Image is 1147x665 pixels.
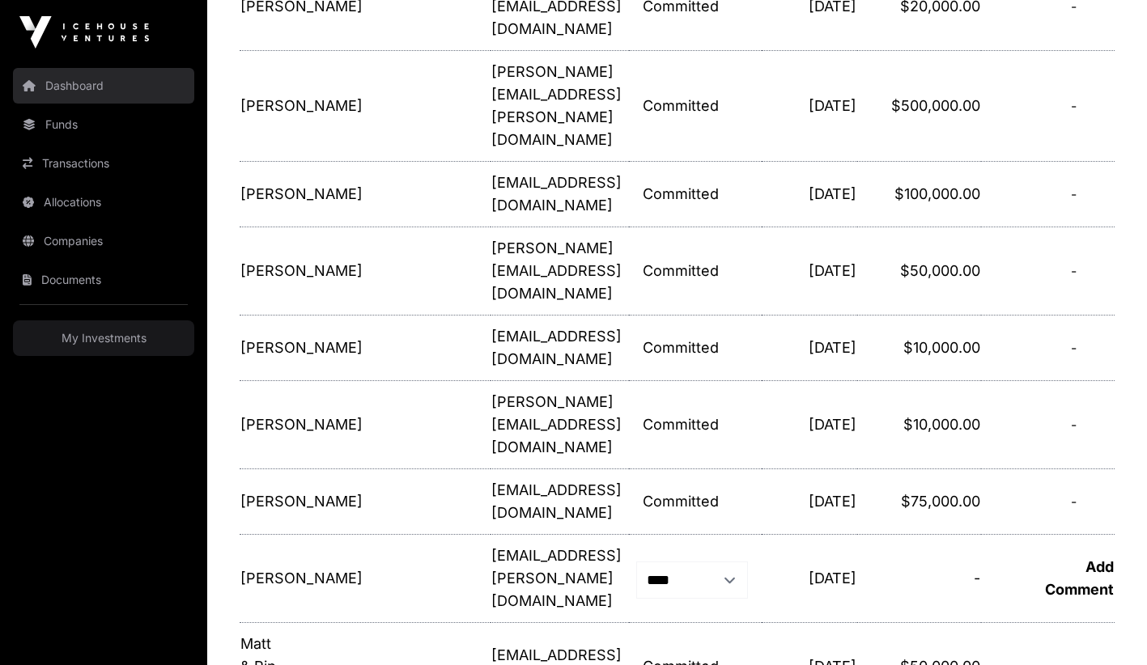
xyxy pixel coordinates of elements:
p: [EMAIL_ADDRESS][DOMAIN_NAME] [491,325,628,371]
p: - [858,567,980,590]
div: - [1033,338,1114,358]
a: Documents [13,262,194,298]
p: [DATE] [763,260,857,282]
p: [PERSON_NAME][EMAIL_ADDRESS][PERSON_NAME][DOMAIN_NAME] [491,61,628,151]
p: [PERSON_NAME] [240,260,282,282]
p: [DATE] [763,95,857,117]
a: My Investments [13,320,194,356]
p: [EMAIL_ADDRESS][PERSON_NAME][DOMAIN_NAME] [491,544,628,612]
p: $10,000.00 [858,413,980,436]
a: Transactions [13,146,194,181]
p: [PERSON_NAME] [240,95,282,117]
p: [DATE] [763,183,857,205]
iframe: Chat Widget [1066,587,1147,665]
a: Allocations [13,184,194,220]
div: - [1033,492,1114,511]
p: [PERSON_NAME] [240,183,282,205]
p: Committed [643,337,760,359]
p: [PERSON_NAME] [240,413,282,436]
p: [EMAIL_ADDRESS][DOMAIN_NAME] [491,172,628,217]
div: - [1033,415,1114,434]
p: Committed [643,183,760,205]
a: Dashboard [13,68,194,104]
a: Funds [13,107,194,142]
p: $100,000.00 [858,183,980,205]
p: Committed [643,490,760,513]
p: $500,000.00 [858,95,980,117]
p: $50,000.00 [858,260,980,282]
p: [PERSON_NAME] [240,490,282,513]
p: $10,000.00 [858,337,980,359]
p: [DATE] [763,567,857,590]
p: [PERSON_NAME][EMAIL_ADDRESS][DOMAIN_NAME] [491,237,628,305]
a: Companies [13,223,194,259]
p: Committed [643,95,760,117]
p: [EMAIL_ADDRESS][DOMAIN_NAME] [491,479,628,524]
img: Icehouse Ventures Logo [19,16,149,49]
div: - [1033,184,1114,204]
p: [PERSON_NAME] [240,337,282,359]
p: $75,000.00 [858,490,980,513]
div: - [1033,96,1114,116]
p: [DATE] [763,413,857,436]
p: [PERSON_NAME][EMAIL_ADDRESS][DOMAIN_NAME] [491,391,628,459]
p: [DATE] [763,490,857,513]
p: Committed [643,413,760,436]
p: [DATE] [763,337,857,359]
p: [PERSON_NAME] [240,567,282,590]
p: Committed [643,260,760,282]
div: - [1033,261,1114,281]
